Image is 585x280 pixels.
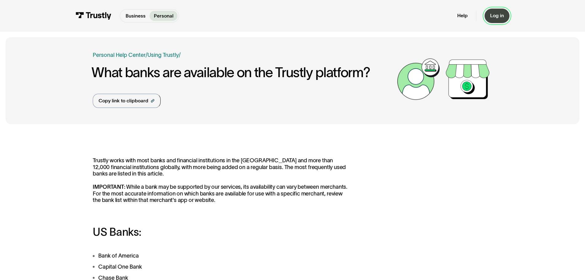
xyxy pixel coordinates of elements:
p: Business [126,12,146,20]
a: Business [121,11,150,21]
li: Bank of America [93,252,350,260]
a: Help [457,13,468,19]
p: Trustly works with most banks and financial institutions in the [GEOGRAPHIC_DATA] and more than 1... [93,157,350,204]
a: Personal [150,11,177,21]
p: Personal [154,12,174,20]
h1: What banks are available on the Trustly platform? [92,65,394,80]
div: Copy link to clipboard [99,97,148,105]
a: Copy link to clipboard [93,94,161,108]
li: Capital One Bank [93,263,350,271]
strong: IMPORTANT [93,184,124,190]
a: Using Trustly [147,52,179,58]
div: / [179,51,181,59]
img: Trustly Logo [76,12,111,20]
h3: US Banks: [93,226,350,238]
a: Personal Help Center [93,51,146,59]
a: Log in [485,9,509,23]
div: / [146,51,147,59]
div: Log in [490,13,504,19]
